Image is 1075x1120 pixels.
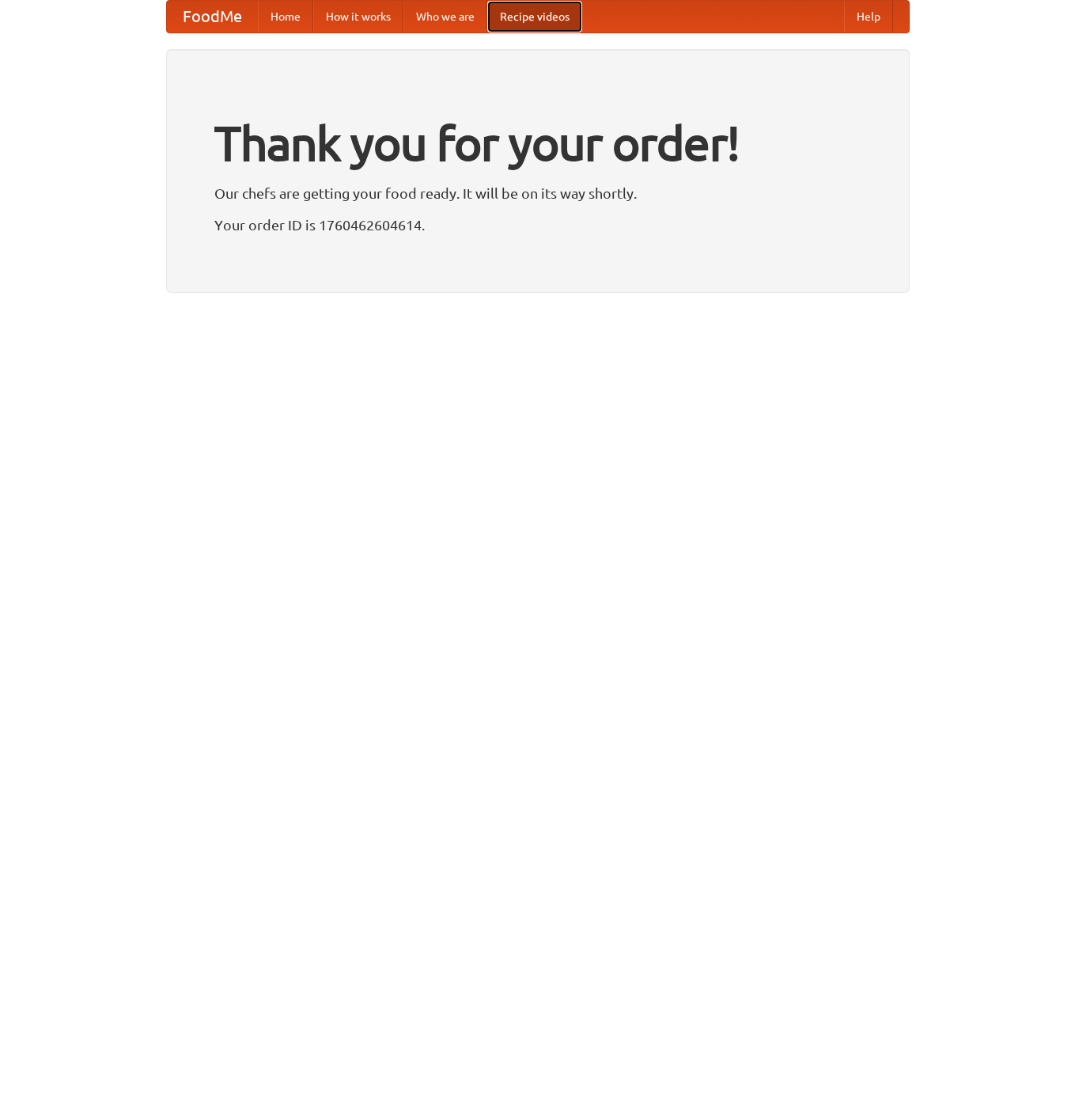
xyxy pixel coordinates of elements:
[258,1,313,32] a: Home
[487,1,582,32] a: Recipe videos
[167,1,258,32] a: FoodMe
[214,213,861,237] p: Your order ID is 1760462604614.
[214,181,861,205] p: Our chefs are getting your food ready. It will be on its way shortly.
[313,1,403,32] a: How it works
[214,105,861,181] h1: Thank you for your order!
[844,1,893,32] a: Help
[403,1,487,32] a: Who we are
